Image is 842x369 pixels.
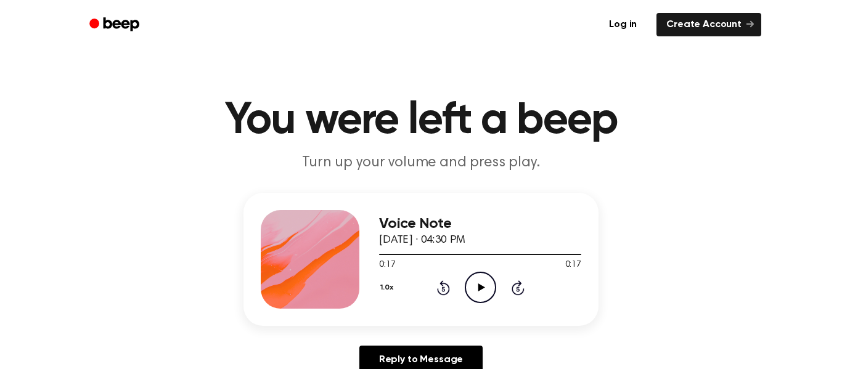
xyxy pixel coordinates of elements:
span: [DATE] · 04:30 PM [379,235,465,246]
span: 0:17 [379,259,395,272]
span: 0:17 [565,259,581,272]
h1: You were left a beep [105,99,737,143]
p: Turn up your volume and press play. [184,153,658,173]
a: Beep [81,13,150,37]
button: 1.0x [379,277,398,298]
a: Create Account [656,13,761,36]
a: Log in [597,10,649,39]
h3: Voice Note [379,216,581,232]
